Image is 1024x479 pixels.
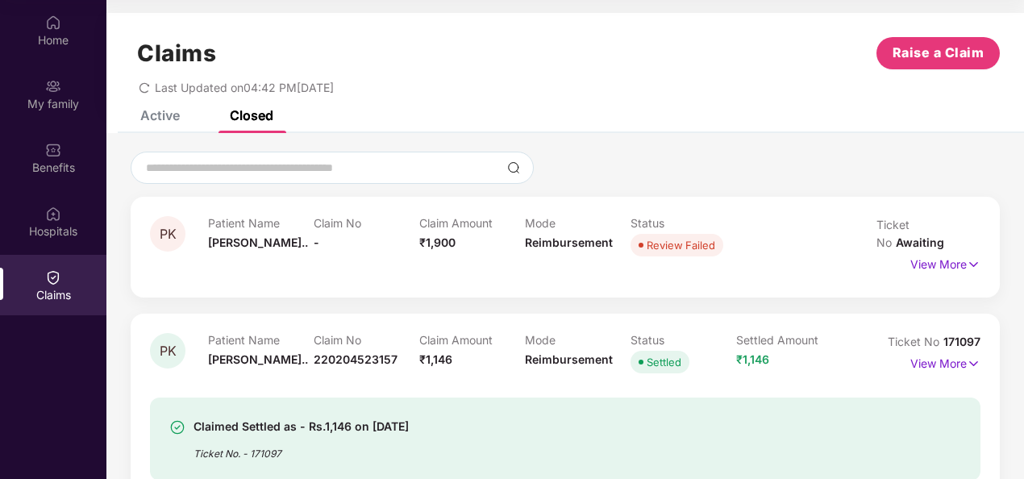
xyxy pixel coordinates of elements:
[45,15,61,31] img: svg+xml;base64,PHN2ZyBpZD0iSG9tZSIgeG1sbnM9Imh0dHA6Ly93d3cudzMub3JnLzIwMDAvc3ZnIiB3aWR0aD0iMjAiIG...
[888,335,943,348] span: Ticket No
[647,237,715,253] div: Review Failed
[45,269,61,285] img: svg+xml;base64,PHN2ZyBpZD0iQ2xhaW0iIHhtbG5zPSJodHRwOi8vd3d3LnczLm9yZy8yMDAwL3N2ZyIgd2lkdGg9IjIwIi...
[876,218,910,249] span: Ticket No
[893,43,984,63] span: Raise a Claim
[160,344,177,358] span: PK
[943,335,980,348] span: 171097
[45,78,61,94] img: svg+xml;base64,PHN2ZyB3aWR0aD0iMjAiIGhlaWdodD0iMjAiIHZpZXdCb3g9IjAgMCAyMCAyMCIgZmlsbD0ibm9uZSIgeG...
[314,352,398,366] span: 220204523157
[208,352,308,366] span: [PERSON_NAME]..
[736,333,842,347] p: Settled Amount
[314,333,419,347] p: Claim No
[169,419,185,435] img: svg+xml;base64,PHN2ZyBpZD0iU3VjY2Vzcy0zMngzMiIgeG1sbnM9Imh0dHA6Ly93d3cudzMub3JnLzIwMDAvc3ZnIiB3aW...
[419,352,452,366] span: ₹1,146
[208,235,308,249] span: [PERSON_NAME]..
[208,333,314,347] p: Patient Name
[525,235,613,249] span: Reimbursement
[230,107,273,123] div: Closed
[137,40,216,67] h1: Claims
[45,142,61,158] img: svg+xml;base64,PHN2ZyBpZD0iQmVuZWZpdHMiIHhtbG5zPSJodHRwOi8vd3d3LnczLm9yZy8yMDAwL3N2ZyIgd2lkdGg9Ij...
[208,216,314,230] p: Patient Name
[140,107,180,123] div: Active
[155,81,334,94] span: Last Updated on 04:42 PM[DATE]
[160,227,177,241] span: PK
[967,256,980,273] img: svg+xml;base64,PHN2ZyB4bWxucz0iaHR0cDovL3d3dy53My5vcmcvMjAwMC9zdmciIHdpZHRoPSIxNyIgaGVpZ2h0PSIxNy...
[419,216,525,230] p: Claim Amount
[419,333,525,347] p: Claim Amount
[525,216,631,230] p: Mode
[314,216,419,230] p: Claim No
[194,417,409,436] div: Claimed Settled as - Rs.1,146 on [DATE]
[647,354,681,370] div: Settled
[910,351,980,373] p: View More
[736,352,769,366] span: ₹1,146
[419,235,456,249] span: ₹1,900
[45,206,61,222] img: svg+xml;base64,PHN2ZyBpZD0iSG9zcGl0YWxzIiB4bWxucz0iaHR0cDovL3d3dy53My5vcmcvMjAwMC9zdmciIHdpZHRoPS...
[525,352,613,366] span: Reimbursement
[631,216,736,230] p: Status
[910,252,980,273] p: View More
[194,436,409,461] div: Ticket No. - 171097
[139,81,150,94] span: redo
[631,333,736,347] p: Status
[525,333,631,347] p: Mode
[896,235,944,249] span: Awaiting
[876,37,1000,69] button: Raise a Claim
[314,235,319,249] span: -
[967,355,980,373] img: svg+xml;base64,PHN2ZyB4bWxucz0iaHR0cDovL3d3dy53My5vcmcvMjAwMC9zdmciIHdpZHRoPSIxNyIgaGVpZ2h0PSIxNy...
[507,161,520,174] img: svg+xml;base64,PHN2ZyBpZD0iU2VhcmNoLTMyeDMyIiB4bWxucz0iaHR0cDovL3d3dy53My5vcmcvMjAwMC9zdmciIHdpZH...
